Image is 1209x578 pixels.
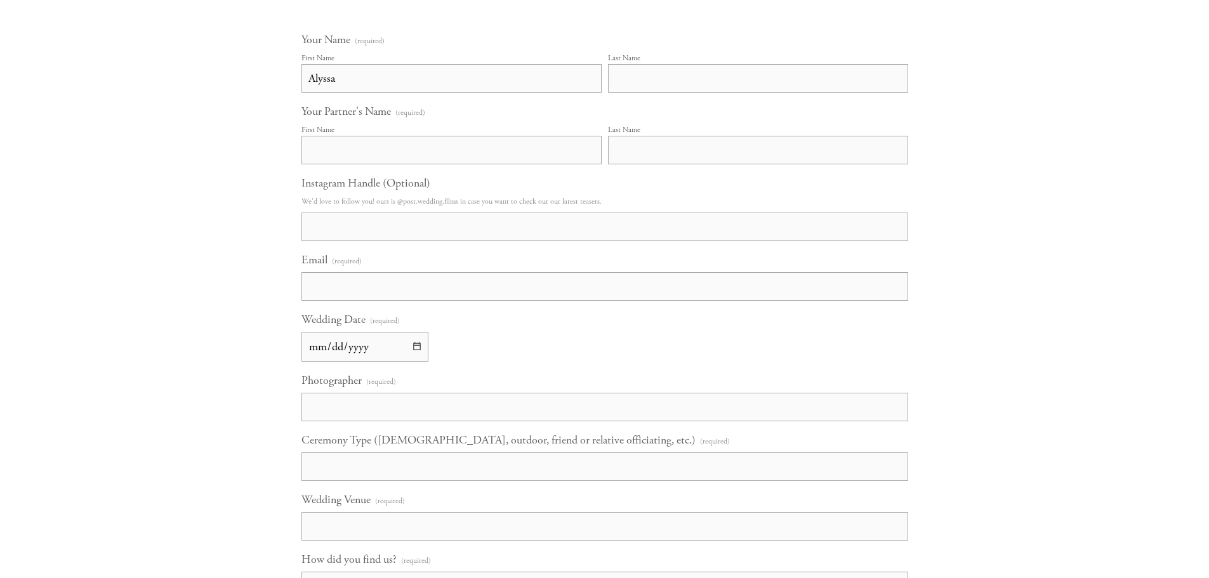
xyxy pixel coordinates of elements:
span: (required) [401,552,431,569]
span: Your Partner's Name [301,104,391,119]
div: First Name [301,53,334,63]
div: Last Name [608,125,640,135]
p: We'd love to follow you! ours is @post.wedding.films in case you want to check out our latest tea... [301,193,908,210]
span: Instagram Handle (Optional) [301,176,430,190]
span: Your Name [301,32,350,47]
span: (required) [375,492,405,509]
span: Email [301,253,327,267]
span: (required) [332,253,362,270]
span: (required) [700,433,730,450]
span: Wedding Venue [301,492,371,507]
span: Photographer [301,373,362,388]
span: Ceremony Type ([DEMOGRAPHIC_DATA], outdoor, friend or relative officiating, etc.) [301,433,696,447]
span: (required) [395,109,425,117]
span: (required) [355,37,385,45]
div: First Name [301,125,334,135]
span: (required) [366,373,396,390]
span: How did you find us? [301,552,397,567]
span: Wedding Date [301,312,366,327]
div: Last Name [608,53,640,63]
span: (required) [370,312,400,329]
